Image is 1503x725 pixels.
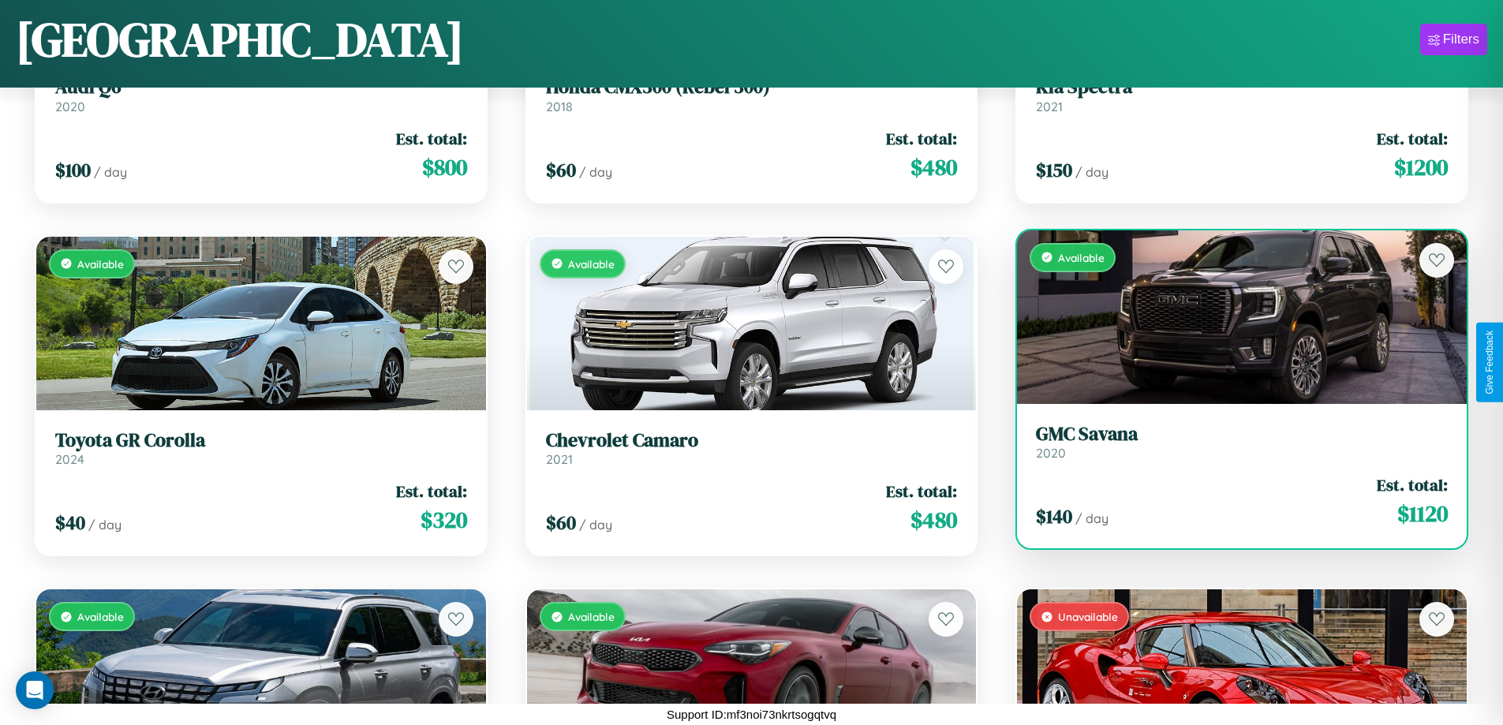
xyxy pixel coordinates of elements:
[1420,24,1487,55] button: Filters
[579,517,612,533] span: / day
[886,480,957,503] span: Est. total:
[396,480,467,503] span: Est. total:
[546,76,958,99] h3: Honda CMX300 (Rebel 300)
[546,451,573,467] span: 2021
[910,151,957,183] span: $ 480
[1036,445,1066,461] span: 2020
[667,704,836,725] p: Support ID: mf3noi73nkrtsogqtvq
[546,157,576,183] span: $ 60
[55,99,85,114] span: 2020
[1377,473,1448,496] span: Est. total:
[1484,331,1495,394] div: Give Feedback
[1058,610,1118,623] span: Unavailable
[1397,498,1448,529] span: $ 1120
[55,76,467,99] h3: Audi Q6
[16,671,54,709] div: Open Intercom Messenger
[55,429,467,452] h3: Toyota GR Corolla
[1036,423,1448,446] h3: GMC Savana
[886,127,957,150] span: Est. total:
[1394,151,1448,183] span: $ 1200
[55,451,84,467] span: 2024
[546,429,958,468] a: Chevrolet Camaro2021
[546,99,573,114] span: 2018
[1443,32,1479,47] div: Filters
[1075,164,1109,180] span: / day
[546,510,576,536] span: $ 60
[1036,423,1448,462] a: GMC Savana2020
[55,429,467,468] a: Toyota GR Corolla2024
[1036,76,1448,114] a: Kia Spectra2021
[1075,510,1109,526] span: / day
[16,7,464,72] h1: [GEOGRAPHIC_DATA]
[88,517,122,533] span: / day
[579,164,612,180] span: / day
[94,164,127,180] span: / day
[77,257,124,271] span: Available
[421,504,467,536] span: $ 320
[1036,99,1063,114] span: 2021
[546,429,958,452] h3: Chevrolet Camaro
[546,76,958,114] a: Honda CMX300 (Rebel 300)2018
[1036,76,1448,99] h3: Kia Spectra
[568,257,615,271] span: Available
[55,76,467,114] a: Audi Q62020
[396,127,467,150] span: Est. total:
[77,610,124,623] span: Available
[1058,251,1105,264] span: Available
[1036,157,1072,183] span: $ 150
[55,510,85,536] span: $ 40
[422,151,467,183] span: $ 800
[568,610,615,623] span: Available
[55,157,91,183] span: $ 100
[1036,503,1072,529] span: $ 140
[910,504,957,536] span: $ 480
[1377,127,1448,150] span: Est. total:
